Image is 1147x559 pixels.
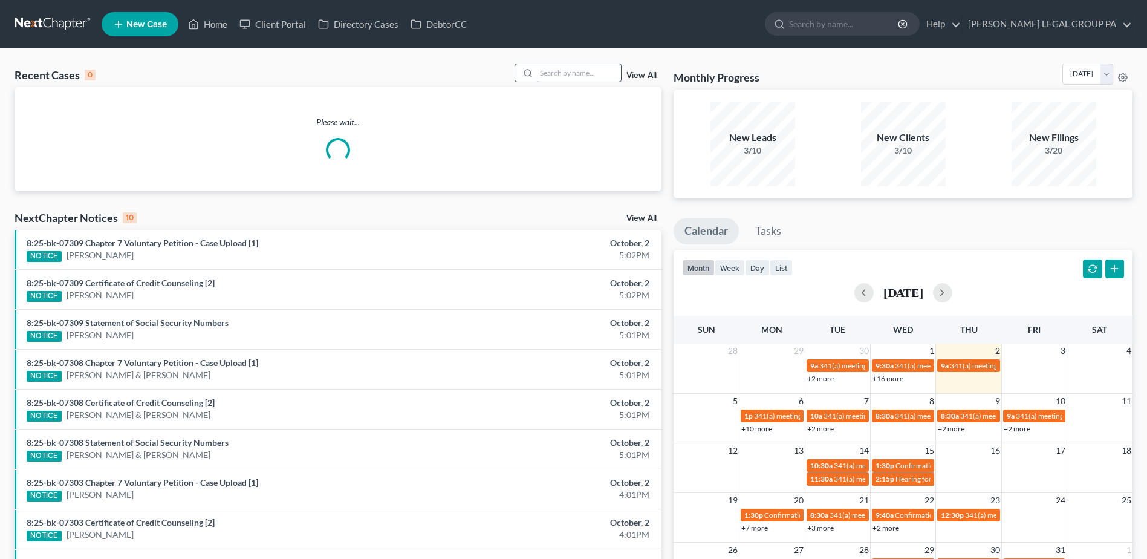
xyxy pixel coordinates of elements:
span: 341(a) meeting for [PERSON_NAME] [830,511,946,520]
span: Confirmation Hearing for [PERSON_NAME] & [PERSON_NAME] [895,511,1097,520]
span: 11 [1120,394,1132,408]
a: Directory Cases [312,13,405,35]
a: +2 more [1004,424,1030,433]
span: 30 [858,344,870,358]
div: New Filings [1012,131,1096,145]
span: 9:30a [876,361,894,370]
a: +2 more [938,424,964,433]
a: +2 more [807,374,834,383]
a: [PERSON_NAME] [67,249,134,261]
a: Tasks [744,218,792,244]
div: October, 2 [450,437,649,449]
div: 5:01PM [450,329,649,341]
span: 341(a) meeting for [PERSON_NAME] & [PERSON_NAME] [834,474,1015,483]
span: 6 [798,394,805,408]
button: list [770,260,793,276]
a: Client Portal [233,13,312,35]
a: +10 more [741,424,772,433]
span: Tue [830,324,845,335]
a: 8:25-bk-07303 Certificate of Credit Counseling [2] [27,517,215,528]
div: 5:01PM [450,369,649,381]
a: +16 more [872,374,903,383]
a: [PERSON_NAME] [67,489,134,501]
div: NOTICE [27,411,62,422]
button: day [745,260,770,276]
span: 341(a) meeting for [PERSON_NAME] [950,361,1067,370]
span: 9a [1007,411,1015,420]
span: Confirmation hearing for [PERSON_NAME] & [PERSON_NAME] [895,461,1097,470]
span: 20 [793,493,805,508]
span: 4 [1125,344,1132,358]
div: 4:01PM [450,529,649,541]
a: 8:25-bk-07309 Chapter 7 Voluntary Petition - Case Upload [1] [27,238,258,248]
span: 1 [1125,543,1132,557]
span: 12 [727,443,739,458]
span: 28 [858,543,870,557]
span: 12:30p [941,511,964,520]
span: 5 [732,394,739,408]
span: 10:30a [810,461,833,470]
span: 22 [923,493,935,508]
div: NextChapter Notices [15,211,137,225]
button: week [715,260,745,276]
div: 5:01PM [450,449,649,461]
span: New Case [126,20,167,29]
span: 8:30a [876,411,894,420]
div: 10 [123,212,137,223]
a: [PERSON_NAME] LEGAL GROUP PA [962,13,1132,35]
a: Calendar [674,218,739,244]
span: 341(a) meeting for [PERSON_NAME] [819,361,936,370]
span: Confirmation hearing for [PERSON_NAME] [764,511,902,520]
span: 341(a) meeting for [PERSON_NAME] [824,411,940,420]
a: 8:25-bk-07308 Statement of Social Security Numbers [27,437,229,448]
span: 9a [810,361,818,370]
span: 341(a) meeting for [PERSON_NAME] & [PERSON_NAME] [960,411,1141,420]
span: 29 [793,344,805,358]
span: 3 [1059,344,1067,358]
span: 8:30a [810,511,828,520]
span: 341(a) meeting for [PERSON_NAME] [895,361,1012,370]
div: New Leads [710,131,795,145]
a: +2 more [807,424,834,433]
span: 31 [1054,543,1067,557]
span: 341(a) meeting for [PERSON_NAME] [965,511,1082,520]
div: NOTICE [27,251,62,262]
span: 1:30p [744,511,763,520]
span: 13 [793,443,805,458]
a: +7 more [741,523,768,532]
a: 8:25-bk-07309 Certificate of Credit Counseling [2] [27,278,215,288]
span: 19 [727,493,739,508]
span: Thu [960,324,978,335]
span: 8 [928,394,935,408]
div: New Clients [861,131,946,145]
a: 8:25-bk-07308 Chapter 7 Voluntary Petition - Case Upload [1] [27,358,258,368]
a: +2 more [872,523,899,532]
p: Please wait... [15,116,661,128]
button: month [682,260,715,276]
div: 5:01PM [450,409,649,421]
span: 9 [994,394,1001,408]
h2: [DATE] [883,286,923,299]
span: 10a [810,411,822,420]
div: NOTICE [27,531,62,541]
div: NOTICE [27,331,62,342]
a: 8:25-bk-07309 Statement of Social Security Numbers [27,318,229,328]
span: 25 [1120,493,1132,508]
a: 8:25-bk-07303 Chapter 7 Voluntary Petition - Case Upload [1] [27,477,258,488]
span: 1 [928,344,935,358]
span: 11:30a [810,474,833,483]
span: 10 [1054,394,1067,408]
div: October, 2 [450,477,649,489]
div: October, 2 [450,397,649,409]
div: 4:01PM [450,489,649,501]
a: [PERSON_NAME] [67,529,134,541]
span: 14 [858,443,870,458]
input: Search by name... [536,64,621,82]
span: 341(a) meeting for [PERSON_NAME] [1016,411,1132,420]
span: 15 [923,443,935,458]
span: 27 [793,543,805,557]
a: [PERSON_NAME] & [PERSON_NAME] [67,409,210,421]
span: 7 [863,394,870,408]
div: NOTICE [27,291,62,302]
span: 9a [941,361,949,370]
